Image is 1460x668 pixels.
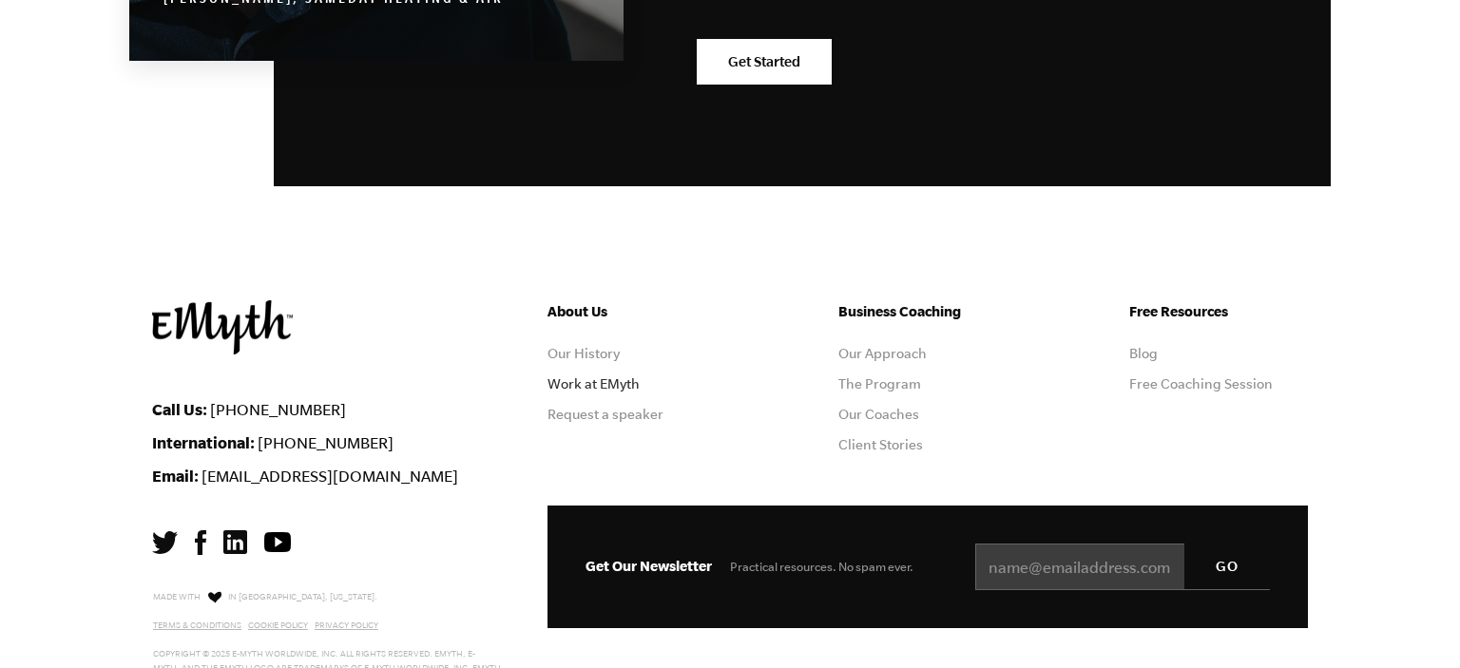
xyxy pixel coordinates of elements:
[152,400,207,418] strong: Call Us:
[547,376,640,391] a: Work at EMyth
[1129,300,1308,323] h5: Free Resources
[1129,376,1273,391] a: Free Coaching Session
[975,544,1270,591] input: name@emailaddress.com
[152,531,178,554] img: Twitter
[208,591,221,603] img: Love
[1365,577,1460,668] iframe: Chat Widget
[152,467,199,485] strong: Email:
[153,620,241,630] a: Terms & Conditions
[697,39,832,85] a: Get Started
[1129,346,1158,361] a: Blog
[152,433,255,451] strong: International:
[586,558,712,574] span: Get Our Newsletter
[210,401,346,418] a: [PHONE_NUMBER]
[202,468,458,485] a: [EMAIL_ADDRESS][DOMAIN_NAME]
[223,530,247,554] img: LinkedIn
[547,300,726,323] h5: About Us
[838,437,923,452] a: Client Stories
[838,300,1017,323] h5: Business Coaching
[264,532,291,552] img: YouTube
[838,376,921,391] a: The Program
[547,346,620,361] a: Our History
[730,560,913,574] span: Practical resources. No spam ever.
[838,407,919,422] a: Our Coaches
[152,300,293,354] img: EMyth
[838,346,927,361] a: Our Approach
[315,620,378,630] a: Privacy Policy
[248,620,308,630] a: Cookie Policy
[258,434,394,451] a: [PHONE_NUMBER]
[195,530,206,555] img: Facebook
[1365,577,1460,668] div: Widget de chat
[547,407,663,422] a: Request a speaker
[1184,544,1270,589] input: GO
